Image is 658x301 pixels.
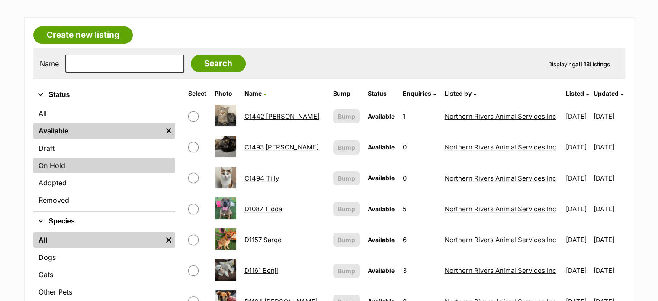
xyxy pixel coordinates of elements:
th: Select [185,87,210,100]
td: 1 [399,101,440,131]
span: Bump [338,266,355,275]
a: Northern Rivers Animal Services Inc [444,143,556,151]
button: Bump [333,233,359,247]
a: D1161 Benji [244,266,278,275]
td: 6 [399,225,440,255]
td: [DATE] [594,194,624,224]
span: Available [368,113,395,120]
a: Adopted [33,175,175,191]
button: Bump [333,264,359,278]
a: Remove filter [162,232,175,248]
span: Updated [594,90,619,97]
a: Remove filter [162,123,175,139]
a: Listed by [444,90,476,97]
td: 0 [399,132,440,162]
button: Bump [333,109,359,123]
label: Name [40,60,59,68]
a: Northern Rivers Animal Services Inc [444,236,556,244]
button: Status [33,89,175,100]
td: [DATE] [594,101,624,131]
span: Bump [338,204,355,214]
a: All [33,232,162,248]
a: Updated [594,90,623,97]
td: [DATE] [562,225,593,255]
a: Northern Rivers Animal Services Inc [444,112,556,120]
td: 0 [399,163,440,193]
a: C1494 Tilly [244,174,279,182]
span: Listed by [444,90,471,97]
button: Bump [333,171,359,185]
a: Listed [566,90,589,97]
a: D1087 Tidda [244,205,282,213]
span: translation missing: en.admin.listings.index.attributes.enquiries [403,90,431,97]
div: Status [33,104,175,211]
span: Available [368,205,395,213]
a: On Hold [33,158,175,173]
span: Available [368,174,395,181]
a: Enquiries [403,90,436,97]
span: Bump [338,174,355,183]
a: C1442 [PERSON_NAME] [244,112,319,120]
span: Listed [566,90,584,97]
a: D1157 Sarge [244,236,282,244]
a: Dogs [33,249,175,265]
strong: all 13 [575,61,590,68]
th: Photo [211,87,240,100]
span: Displaying Listings [548,61,610,68]
span: Available [368,267,395,274]
td: [DATE] [594,256,624,285]
input: Search [191,55,246,72]
a: Northern Rivers Animal Services Inc [444,174,556,182]
span: Available [368,236,395,243]
a: Northern Rivers Animal Services Inc [444,205,556,213]
a: Create new listing [33,26,133,44]
td: [DATE] [562,256,593,285]
td: 5 [399,194,440,224]
a: Cats [33,267,175,282]
span: Bump [338,235,355,244]
td: [DATE] [594,132,624,162]
td: [DATE] [562,194,593,224]
span: Available [368,143,395,151]
th: Bump [330,87,363,100]
button: Bump [333,140,359,155]
a: Available [33,123,162,139]
a: Name [244,90,266,97]
button: Bump [333,202,359,216]
a: Northern Rivers Animal Services Inc [444,266,556,275]
td: [DATE] [594,225,624,255]
td: [DATE] [562,132,593,162]
a: All [33,106,175,121]
span: Name [244,90,262,97]
button: Species [33,216,175,227]
a: C1493 [PERSON_NAME] [244,143,319,151]
span: Bump [338,143,355,152]
td: 3 [399,256,440,285]
span: Bump [338,112,355,121]
td: [DATE] [562,101,593,131]
td: [DATE] [594,163,624,193]
td: [DATE] [562,163,593,193]
a: Removed [33,192,175,208]
th: Status [364,87,398,100]
a: Other Pets [33,284,175,300]
a: Draft [33,140,175,156]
